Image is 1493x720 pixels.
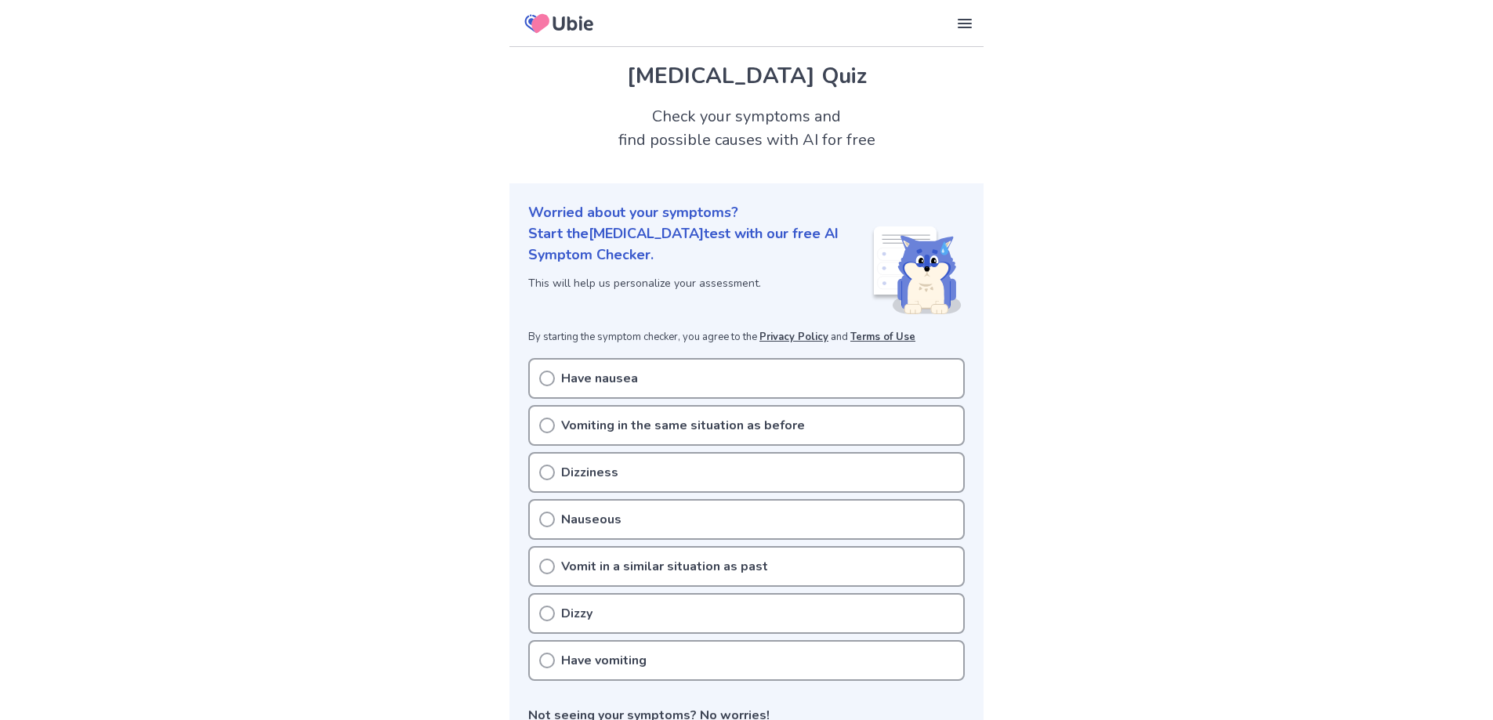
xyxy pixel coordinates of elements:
[871,226,962,314] img: Shiba
[561,557,768,576] p: Vomit in a similar situation as past
[561,416,805,435] p: Vomiting in the same situation as before
[561,604,592,623] p: Dizzy
[528,223,871,266] p: Start the [MEDICAL_DATA] test with our free AI Symptom Checker.
[561,651,647,670] p: Have vomiting
[561,369,638,388] p: Have nausea
[509,105,984,152] h2: Check your symptoms and find possible causes with AI for free
[759,330,828,344] a: Privacy Policy
[528,202,965,223] p: Worried about your symptoms?
[528,330,965,346] p: By starting the symptom checker, you agree to the and
[561,463,618,482] p: Dizziness
[850,330,915,344] a: Terms of Use
[561,510,621,529] p: Nauseous
[528,60,965,92] h1: [MEDICAL_DATA] Quiz
[528,275,871,291] p: This will help us personalize your assessment.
